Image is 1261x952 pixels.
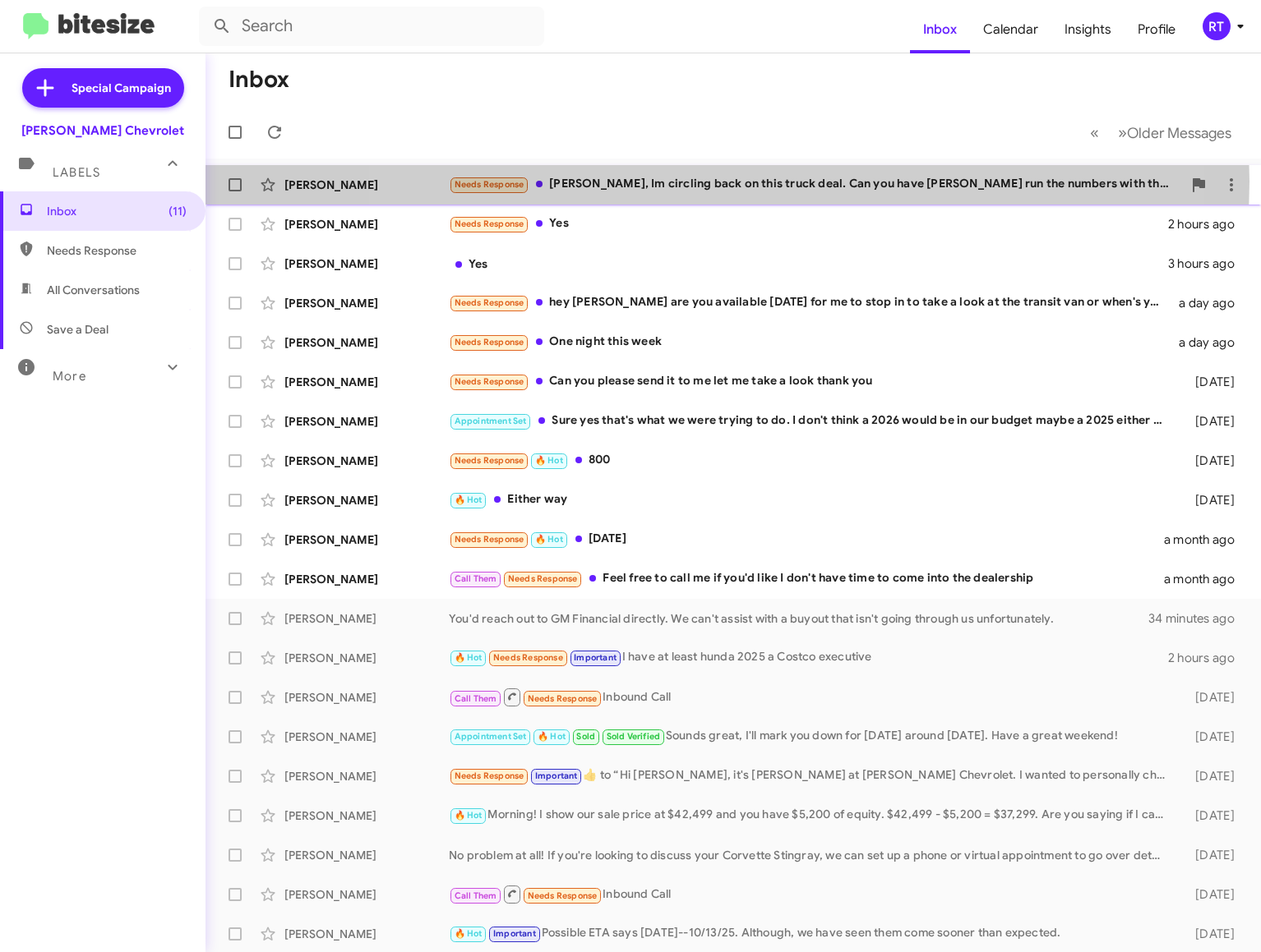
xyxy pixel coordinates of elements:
div: [PERSON_NAME] [284,453,449,469]
div: [PERSON_NAME] [284,768,449,784]
div: [DATE] [1175,492,1248,508]
span: 🔥 Hot [535,455,563,466]
div: a day ago [1175,334,1248,351]
span: Important [574,652,617,663]
span: Needs Response [493,652,563,663]
div: [PERSON_NAME] [284,255,449,272]
span: Needs Response [455,770,524,781]
div: [PERSON_NAME] [284,177,449,193]
div: [PERSON_NAME] [284,926,449,942]
button: Previous [1080,116,1109,149]
div: Yes [449,214,1168,233]
div: Inbound Call [449,687,1175,707]
div: 800 [449,451,1175,470]
div: [PERSON_NAME] [284,295,449,311]
div: [DATE] [1175,807,1248,824]
span: Needs Response [455,297,524,308]
a: Insights [1051,6,1125,53]
div: Can you please send it to me let me take a look thank you [449,372,1175,391]
input: Search [199,7,544,46]
div: No problem at all! If you're looking to discuss your Corvette Stingray, we can set up a phone or ... [449,847,1175,863]
span: Call Them [455,693,497,704]
div: Inbound Call [449,884,1175,904]
span: Older Messages [1127,124,1231,142]
div: I have at least hunda 2025 a Costco executive [449,648,1168,667]
a: Calendar [970,6,1051,53]
div: [DATE] [1175,729,1248,745]
span: Needs Response [528,890,598,901]
span: Important [535,770,578,781]
span: All Conversations [47,282,140,298]
span: Inbox [47,203,187,219]
div: [DATE] [1175,847,1248,863]
div: Possible ETA says [DATE]--10/13/25. Although, we have seen them come sooner than expected. [449,924,1175,943]
div: [PERSON_NAME], Im circling back on this truck deal. Can you have [PERSON_NAME] run the numbers wi... [449,175,1182,194]
h1: Inbox [229,67,289,93]
div: [PERSON_NAME] [284,886,449,903]
span: Needs Response [528,693,598,704]
div: [DATE] [1175,768,1248,784]
div: [PERSON_NAME] [284,847,449,863]
span: Sold Verified [607,731,661,742]
div: [DATE] [449,530,1164,549]
span: Call Them [455,573,497,584]
span: Profile [1125,6,1189,53]
div: [PERSON_NAME] [284,650,449,666]
div: a month ago [1164,531,1248,548]
span: Sold [576,731,595,742]
span: (11) [169,203,187,219]
a: Inbox [910,6,970,53]
div: Either way [449,490,1175,509]
span: Save a Deal [47,321,109,338]
span: 🔥 Hot [535,534,563,545]
button: RT [1189,12,1243,40]
nav: Page navigation example [1081,116,1241,149]
span: Needs Response [455,455,524,466]
div: [PERSON_NAME] [284,729,449,745]
div: [PERSON_NAME] [284,374,449,390]
div: [PERSON_NAME] [284,610,449,627]
div: Yes [449,255,1168,272]
span: » [1118,122,1127,143]
span: Appointment Set [455,731,527,742]
div: 2 hours ago [1168,650,1248,666]
div: [DATE] [1175,926,1248,942]
div: [PERSON_NAME] [284,531,449,548]
span: Call Them [455,890,497,901]
span: « [1090,122,1099,143]
div: 2 hours ago [1168,216,1248,232]
div: [PERSON_NAME] [284,689,449,706]
div: 34 minutes ago [1149,610,1248,627]
span: Needs Response [455,179,524,190]
div: RT [1203,12,1231,40]
div: [DATE] [1175,886,1248,903]
div: hey [PERSON_NAME] are you available [DATE] for me to stop in to take a look at the transit van or... [449,293,1175,312]
div: [DATE] [1175,374,1248,390]
div: ​👍​ to “ Hi [PERSON_NAME], it's [PERSON_NAME] at [PERSON_NAME] Chevrolet. I wanted to personally ... [449,766,1175,785]
span: Labels [53,165,100,180]
span: Appointment Set [455,416,527,426]
span: Needs Response [455,218,524,229]
div: [DATE] [1175,453,1248,469]
span: More [53,369,86,384]
span: Needs Response [455,376,524,387]
div: [DATE] [1175,689,1248,706]
div: You'd reach out to GM Financial directly. We can't assist with a buyout that isn't going through ... [449,610,1149,627]
div: [PERSON_NAME] [284,216,449,232]
a: Special Campaign [22,68,184,108]
div: [PERSON_NAME] Chevrolet [21,122,184,139]
span: Needs Response [455,534,524,545]
span: 🔥 Hot [455,810,483,821]
div: [DATE] [1175,413,1248,430]
span: Needs Response [47,242,187,259]
div: Sure yes that's what we were trying to do. I don't think a 2026 would be in our budget maybe a 20... [449,412,1175,430]
span: 🔥 Hot [455,652,483,663]
div: [PERSON_NAME] [284,571,449,587]
span: Needs Response [455,337,524,347]
div: [PERSON_NAME] [284,334,449,351]
div: a month ago [1164,571,1248,587]
div: [PERSON_NAME] [284,413,449,430]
